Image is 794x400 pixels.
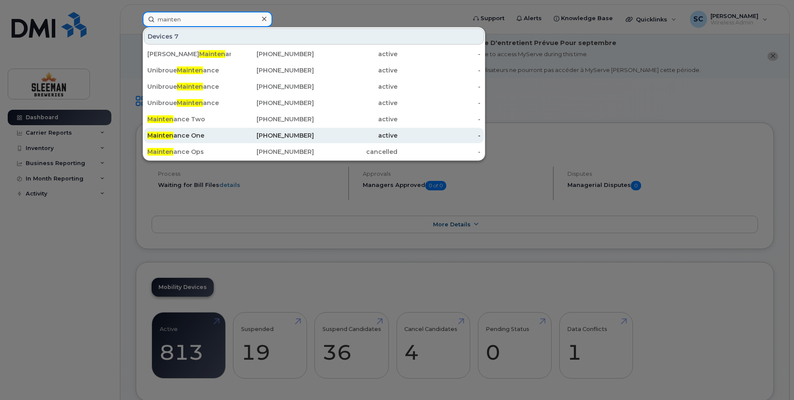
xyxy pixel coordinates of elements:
[314,131,397,140] div: active
[397,99,481,107] div: -
[397,82,481,91] div: -
[397,147,481,156] div: -
[144,95,484,111] a: UnibroueMaintenance[PHONE_NUMBER]active-
[231,50,314,58] div: [PHONE_NUMBER]
[231,131,314,140] div: [PHONE_NUMBER]
[147,148,173,156] span: Mainten
[144,46,484,62] a: [PERSON_NAME]Maintenance[PHONE_NUMBER]active-
[231,66,314,75] div: [PHONE_NUMBER]
[314,99,397,107] div: active
[231,82,314,91] div: [PHONE_NUMBER]
[174,32,179,41] span: 7
[144,128,484,143] a: Maintenance One[PHONE_NUMBER]active-
[397,115,481,123] div: -
[147,132,173,139] span: Mainten
[314,82,397,91] div: active
[397,131,481,140] div: -
[144,144,484,159] a: Maintenance Ops[PHONE_NUMBER]cancelled-
[314,147,397,156] div: cancelled
[147,131,231,140] div: ance One
[314,66,397,75] div: active
[314,50,397,58] div: active
[231,147,314,156] div: [PHONE_NUMBER]
[231,115,314,123] div: [PHONE_NUMBER]
[314,115,397,123] div: active
[147,50,231,58] div: [PERSON_NAME] ance
[397,66,481,75] div: -
[144,28,484,45] div: Devices
[147,82,231,91] div: Unibroue ance
[144,111,484,127] a: Maintenance Two[PHONE_NUMBER]active-
[147,115,231,123] div: ance Two
[147,147,231,156] div: ance Ops
[147,115,173,123] span: Mainten
[231,99,314,107] div: [PHONE_NUMBER]
[397,50,481,58] div: -
[177,66,203,74] span: Mainten
[147,99,231,107] div: Unibroue ance
[144,79,484,94] a: UnibroueMaintenance[PHONE_NUMBER]active-
[147,66,231,75] div: Unibroue ance
[177,83,203,90] span: Mainten
[144,63,484,78] a: UnibroueMaintenance[PHONE_NUMBER]active-
[199,50,225,58] span: Mainten
[177,99,203,107] span: Mainten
